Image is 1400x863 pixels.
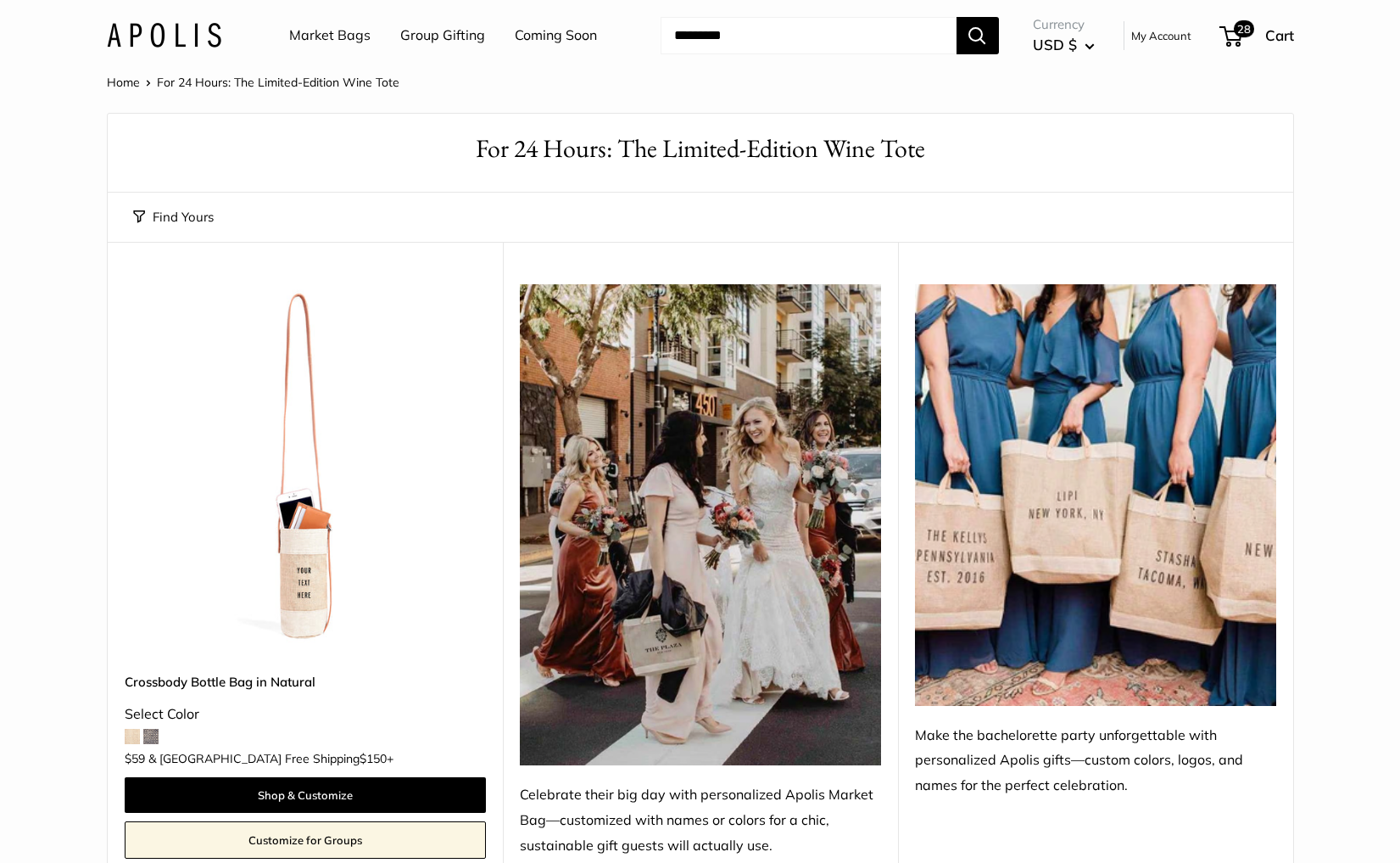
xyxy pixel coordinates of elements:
a: Group Gifting [400,23,485,48]
input: Search... [661,17,957,54]
a: description_Our first Crossbody Bottle Bagdescription_Effortless Style [125,284,486,646]
nav: Breadcrumb [107,71,399,93]
img: Celebrate their big day with personalized Apolis Market Bag—customized with names or colors for a... [520,284,881,765]
span: Currency [1033,13,1095,36]
a: My Account [1131,25,1191,46]
div: Celebrate their big day with personalized Apolis Market Bag—customized with names or colors for a... [520,782,881,859]
h1: For 24 Hours: The Limited-Edition Wine Tote [133,131,1268,167]
a: Home [107,75,140,90]
button: USD $ [1033,31,1095,59]
img: description_Our first Crossbody Bottle Bag [125,284,486,646]
img: Make the bachelorette party unforgettable with personalized Apolis gifts—custom colors, logos, an... [915,284,1276,706]
a: Shop & Customize [125,777,486,813]
div: Select Color [125,702,486,727]
span: $150 [360,751,387,766]
span: Cart [1265,26,1294,44]
a: 28 Cart [1221,22,1294,49]
div: Make the bachelorette party unforgettable with personalized Apolis gifts—custom colors, logos, an... [915,723,1276,799]
button: Search [957,17,999,54]
span: & [GEOGRAPHIC_DATA] Free Shipping + [148,753,393,765]
span: $59 [125,751,145,766]
span: 28 [1233,20,1253,37]
button: Find Yours [133,205,214,229]
span: USD $ [1033,36,1077,53]
a: Coming Soon [515,23,597,48]
span: For 24 Hours: The Limited-Edition Wine Tote [157,75,399,90]
a: Market Bags [289,23,371,48]
img: Apolis [107,23,221,48]
a: Customize for Groups [125,821,486,859]
a: Crossbody Bottle Bag in Natural [125,672,486,692]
